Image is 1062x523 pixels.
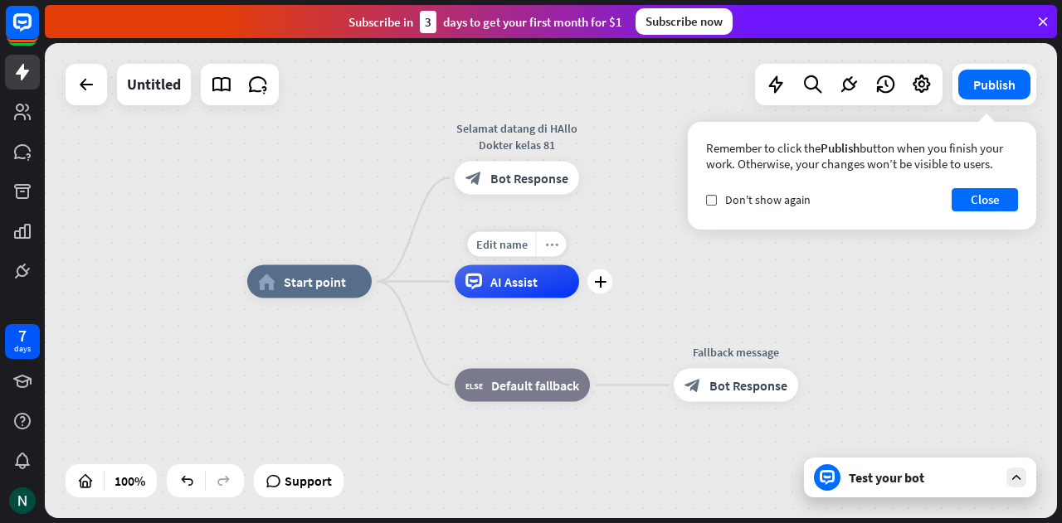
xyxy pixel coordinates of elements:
span: AI Assist [490,274,538,290]
div: 100% [110,467,150,494]
i: block_bot_response [465,170,482,186]
span: Start point [284,274,346,290]
div: Fallback message [661,344,811,361]
div: Remember to click the button when you finish your work. Otherwise, your changes won’t be visible ... [706,140,1018,172]
i: plus [594,276,607,288]
button: Close [952,188,1018,211]
span: Don't show again [725,192,811,207]
i: block_bot_response [684,377,701,394]
div: Subscribe now [636,8,733,35]
span: Default fallback [491,377,579,394]
button: Open LiveChat chat widget [13,7,63,56]
span: Publish [821,140,860,156]
span: Bot Response [490,170,568,186]
div: Subscribe in days to get your first month for $1 [348,11,622,33]
span: Edit name [476,237,528,252]
span: Support [285,467,332,494]
div: 7 [18,328,27,343]
div: Selamat datang di HAllo Dokter kelas 81 [442,120,592,153]
div: 3 [420,11,436,33]
div: days [14,343,31,355]
div: Untitled [127,64,181,105]
button: Publish [958,70,1030,99]
i: more_horiz [545,238,558,250]
span: Bot Response [709,377,787,394]
a: 7 days [5,324,40,359]
i: home_2 [258,274,275,290]
div: Test your bot [849,469,998,486]
i: block_fallback [465,377,483,394]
